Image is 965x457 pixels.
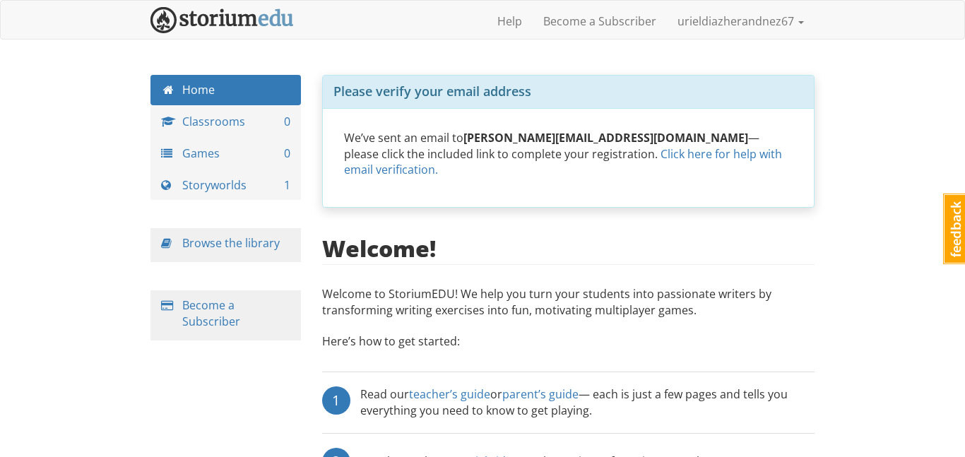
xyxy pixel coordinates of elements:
[360,386,815,419] div: Read our or — each is just a few pages and tells you everything you need to know to get playing.
[333,83,531,100] span: Please verify your email address
[487,4,533,39] a: Help
[322,236,436,261] h2: Welcome!
[322,333,815,364] p: Here’s how to get started:
[182,297,240,329] a: Become a Subscriber
[667,4,815,39] a: urieldiazherandnez67
[150,107,301,137] a: Classrooms 0
[344,130,793,179] p: We’ve sent an email to — please click the included link to complete your registration.
[284,177,290,194] span: 1
[284,146,290,162] span: 0
[150,170,301,201] a: Storyworlds 1
[344,146,782,178] a: Click here for help with email verification.
[150,138,301,169] a: Games 0
[284,114,290,130] span: 0
[150,75,301,105] a: Home
[182,235,280,251] a: Browse the library
[533,4,667,39] a: Become a Subscriber
[322,286,815,326] p: Welcome to StoriumEDU! We help you turn your students into passionate writers by transforming wri...
[502,386,579,402] a: parent’s guide
[322,386,350,415] div: 1
[409,386,490,402] a: teacher’s guide
[463,130,748,146] strong: [PERSON_NAME][EMAIL_ADDRESS][DOMAIN_NAME]
[150,7,294,33] img: StoriumEDU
